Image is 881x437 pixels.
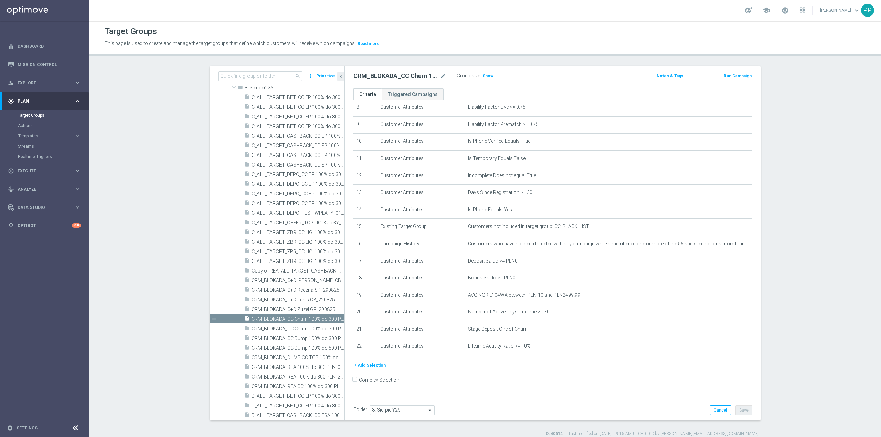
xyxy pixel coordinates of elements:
[252,152,344,158] span: C_ALL_TARGET_CASHBACK_CC EP 100% do 300 PLN WT PUSH_180825
[244,132,250,140] i: insert_drive_file
[861,4,874,17] div: PP
[337,72,344,81] button: chevron_left
[252,268,344,274] span: Copy of REA_ALL_TARGET_CASHBACK_CC EP 100% do 300 PLN_180825
[18,133,81,139] div: Templates keyboard_arrow_right
[8,98,14,104] i: gps_fixed
[244,402,250,410] i: insert_drive_file
[244,277,250,285] i: insert_drive_file
[468,326,528,332] span: Stage Deposit One of Churn
[244,248,250,256] i: insert_drive_file
[378,219,465,236] td: Existing Target Group
[18,143,72,149] a: Streams
[244,383,250,391] i: insert_drive_file
[252,239,344,245] span: C_ALL_TARGET_ZBR_CC LIGI 100% do 300 PLN PT PUSH_210825
[252,403,344,409] span: D_ALL_TARGET_BET_CC EP 100% do 300 PLN_050825
[8,98,74,104] div: Plan
[468,343,531,349] span: Lifetime Activity Ratio >= 10%
[252,364,344,370] span: CRM_BLOKADA_REA 100% do 300 PLN_070825
[244,325,250,333] i: insert_drive_file
[8,62,81,67] div: Mission Control
[378,116,465,134] td: Customer Attributes
[378,253,465,270] td: Customer Attributes
[8,223,14,229] i: lightbulb
[338,73,344,80] i: chevron_left
[252,230,344,235] span: C_ALL_TARGET_ZBR_CC LIGI 100% do 300 PLN ND SMS_210825
[8,186,81,192] button: track_changes Analyze keyboard_arrow_right
[353,287,378,304] td: 19
[18,134,67,138] span: Templates
[18,151,89,162] div: Realtime Triggers
[252,384,344,390] span: CRM_BLOKADA_REA CC 100% do 300 PLN_140825
[468,138,530,144] span: Is Phone Verified Equals True
[468,173,536,179] span: Incomplete Does not equal True
[8,80,81,86] div: person_search Explore keyboard_arrow_right
[8,98,81,104] button: gps_fixed Plan keyboard_arrow_right
[244,287,250,295] i: insert_drive_file
[18,187,74,191] span: Analyze
[244,229,250,237] i: insert_drive_file
[252,162,344,168] span: C_ALL_TARGET_CASHBACK_CC EP 100% do 300 PLN_180825
[244,161,250,169] i: insert_drive_file
[244,210,250,217] i: insert_drive_file
[244,171,250,179] i: insert_drive_file
[656,72,684,80] button: Notes & Tags
[244,335,250,343] i: insert_drive_file
[353,304,378,321] td: 20
[8,205,81,210] button: Data Studio keyboard_arrow_right
[18,113,72,118] a: Target Groups
[244,267,250,275] i: insert_drive_file
[74,204,81,211] i: keyboard_arrow_right
[480,73,481,79] label: :
[353,72,439,80] h2: CRM_BLOKADA_CC Churn 100% do 300 PLN_210825
[252,287,344,293] span: CRM_BLOKADA_C&#x2B;D Reczna SP_290825
[244,344,250,352] i: insert_drive_file
[245,85,344,91] span: 8. Sierpie&#x144;&#x27;25
[252,114,344,120] span: C_ALL_TARGET_BET_CC EP 100% do 300 PLN WT PUSH_040825
[17,426,38,430] a: Settings
[544,431,563,437] label: ID: 40614
[252,133,344,139] span: C_ALL_TARGET_CASHBACK_CC EP 100% do 300 PLN CZW SMS_180825
[244,152,250,160] i: insert_drive_file
[252,258,344,264] span: C_ALL_TARGET_ZBR_CC LIGI 100% do 300 PLN_210825
[18,131,89,141] div: Templates
[468,207,512,213] span: Is Phone Equals Yes
[8,216,81,235] div: Optibot
[353,253,378,270] td: 17
[252,374,344,380] span: CRM_BLOKADA_REA 100% do 300 PLN_210825
[8,204,74,211] div: Data Studio
[378,236,465,253] td: Campaign History
[244,296,250,304] i: insert_drive_file
[353,338,378,355] td: 22
[252,316,344,322] span: CRM_BLOKADA_CC Churn 100% do 300 PLN_210825
[378,287,465,304] td: Customer Attributes
[468,309,550,315] span: Number of Active Days, Lifetime >= 70
[295,73,300,79] span: search
[8,168,74,174] div: Execute
[8,44,81,49] div: equalizer Dashboard
[353,88,382,100] a: Criteria
[378,134,465,151] td: Customer Attributes
[252,181,344,187] span: C_ALL_TARGET_DEPO_CC EP 100% do 300 PLN SR PUSH_110825
[8,186,14,192] i: track_changes
[457,73,480,79] label: Group size
[468,156,526,161] span: Is Temporary Equals False
[244,113,250,121] i: insert_drive_file
[18,37,81,55] a: Dashboard
[18,81,74,85] span: Explore
[763,7,770,14] span: school
[18,134,74,138] div: Templates
[569,431,759,437] label: Last modified on [DATE] at 9:15 AM UTC+02:00 by [PERSON_NAME][EMAIL_ADDRESS][DOMAIN_NAME]
[18,154,72,159] a: Realtime Triggers
[468,275,516,281] span: Bonus Saldo >= PLN0
[18,55,81,74] a: Mission Control
[74,79,81,86] i: keyboard_arrow_right
[7,425,13,431] i: settings
[353,270,378,287] td: 18
[353,116,378,134] td: 9
[252,345,344,351] span: CRM_BLOKADA_CC Dump 100% do 500 PLN_210825
[353,236,378,253] td: 16
[8,223,81,228] button: lightbulb Optibot +10
[18,120,89,131] div: Actions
